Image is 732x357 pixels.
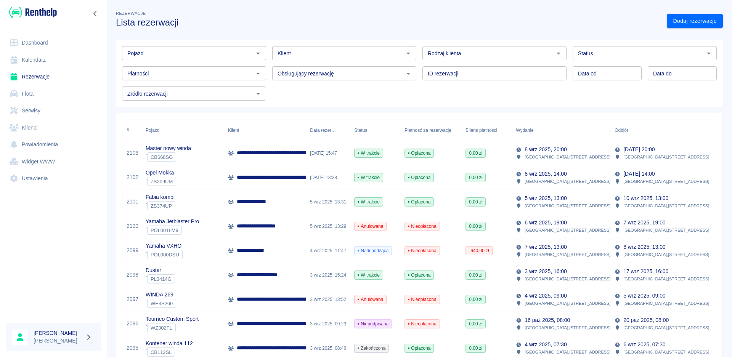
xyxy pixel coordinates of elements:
span: 0,00 zł [466,345,485,352]
button: Sort [534,125,544,136]
p: 17 wrz 2025, 16:00 [623,267,668,275]
a: Dodaj rezerwację [667,14,723,28]
h3: Lista rezerwacji [116,17,661,28]
p: 7 wrz 2025, 19:00 [623,219,665,227]
span: W trakcie [355,199,383,205]
div: Klient [228,120,239,141]
p: 20 paź 2025, 08:00 [623,316,669,324]
div: Status [350,120,401,141]
p: [GEOGRAPHIC_DATA] , [STREET_ADDRESS] [525,251,610,258]
div: ` [146,152,191,162]
a: 2098 [127,271,138,279]
p: 8 wrz 2025, 13:00 [623,243,665,251]
div: 5 wrz 2025, 13:31 [306,190,350,214]
a: Dashboard [6,34,101,51]
span: ZS209UM [148,179,176,184]
p: [PERSON_NAME] [34,337,82,345]
div: Pojazd [146,120,159,141]
a: Flota [6,85,101,102]
p: 8 wrz 2025, 14:00 [525,170,567,178]
span: Rezerwacje [116,11,146,16]
button: Otwórz [253,48,263,59]
p: [GEOGRAPHIC_DATA] , [STREET_ADDRESS] [525,154,610,160]
p: [DATE] 20:00 [623,146,655,154]
div: Klient [224,120,307,141]
div: Wydanie [512,120,611,141]
input: DD.MM.YYYY [648,66,717,80]
div: Data rezerwacji [310,120,336,141]
span: W trakcie [355,150,383,157]
span: WE3S269 [148,301,176,306]
p: Yamaha Jetblaster Pro [146,218,199,226]
div: [DATE] 15:47 [306,141,350,165]
p: 4 wrz 2025, 07:30 [525,341,567,349]
span: 0,00 zł [466,199,485,205]
span: POL000DSU [148,252,182,258]
a: 2099 [127,247,138,255]
p: Kontener winda 112 [146,339,193,347]
span: ZS374UP [148,203,175,209]
div: 4 wrz 2025, 11:47 [306,239,350,263]
p: [GEOGRAPHIC_DATA] , [STREET_ADDRESS] [525,300,610,307]
div: Płatność za rezerwację [405,120,451,141]
a: 2103 [127,149,138,157]
a: 2095 [127,344,138,352]
span: WZ302FL [148,325,175,331]
p: 5 wrz 2025, 09:00 [623,292,665,300]
span: Nadchodząca [355,247,392,254]
p: Master nowy winda [146,144,191,152]
span: Nieopłacona [405,247,439,254]
span: Opłacona [405,174,433,181]
p: 4 wrz 2025, 09:00 [525,292,567,300]
div: Odbiór [615,120,628,141]
p: Opel Mokka [146,169,176,177]
span: Nieopłacona [405,296,439,303]
p: 6 wrz 2025, 07:30 [623,341,665,349]
div: # [127,120,129,141]
span: Nieopłacona [405,320,439,327]
span: Opłacona [405,199,433,205]
div: Bilans płatności [462,120,512,141]
span: W trakcie [355,272,383,279]
span: CB112SL [148,349,175,355]
a: Powiadomienia [6,136,101,153]
p: 5 wrz 2025, 13:00 [525,194,567,202]
p: Duster [146,266,175,274]
div: 3 wrz 2025, 09:23 [306,312,350,336]
div: 5 wrz 2025, 13:29 [306,214,350,239]
div: [DATE] 13:38 [306,165,350,190]
span: 0,00 zł [466,296,485,303]
div: 3 wrz 2025, 15:24 [306,263,350,287]
span: CB668SG [148,154,176,160]
a: 2102 [127,173,138,181]
a: 2100 [127,222,138,230]
p: [GEOGRAPHIC_DATA] , [STREET_ADDRESS] [525,324,610,331]
p: [GEOGRAPHIC_DATA] , [STREET_ADDRESS] [525,178,610,185]
span: Zakończona [355,345,388,352]
p: [GEOGRAPHIC_DATA] , [STREET_ADDRESS] [623,300,709,307]
span: PL3414G [148,276,175,282]
button: Otwórz [403,48,414,59]
button: Otwórz [703,48,714,59]
div: ` [146,201,175,210]
button: Otwórz [553,48,564,59]
span: Anulowana [355,296,386,303]
p: 3 wrz 2025, 16:00 [525,267,567,275]
div: ` [146,226,199,235]
p: WINDA 269 [146,291,176,299]
p: [GEOGRAPHIC_DATA] , [STREET_ADDRESS] [623,349,709,355]
a: Rezerwacje [6,68,101,85]
p: 7 wrz 2025, 13:00 [525,243,567,251]
a: 2101 [127,198,138,206]
div: Odbiór [611,120,710,141]
p: [GEOGRAPHIC_DATA] , [STREET_ADDRESS] [623,202,709,209]
p: 16 paź 2025, 08:00 [525,316,570,324]
span: Opłacona [405,150,433,157]
p: Tourneo Custom Sport [146,315,199,323]
p: [GEOGRAPHIC_DATA] , [STREET_ADDRESS] [623,227,709,234]
div: ` [146,323,199,332]
p: [DATE] 14:00 [623,170,655,178]
button: Sort [628,125,639,136]
span: 0,00 zł [466,174,485,181]
div: Status [354,120,367,141]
